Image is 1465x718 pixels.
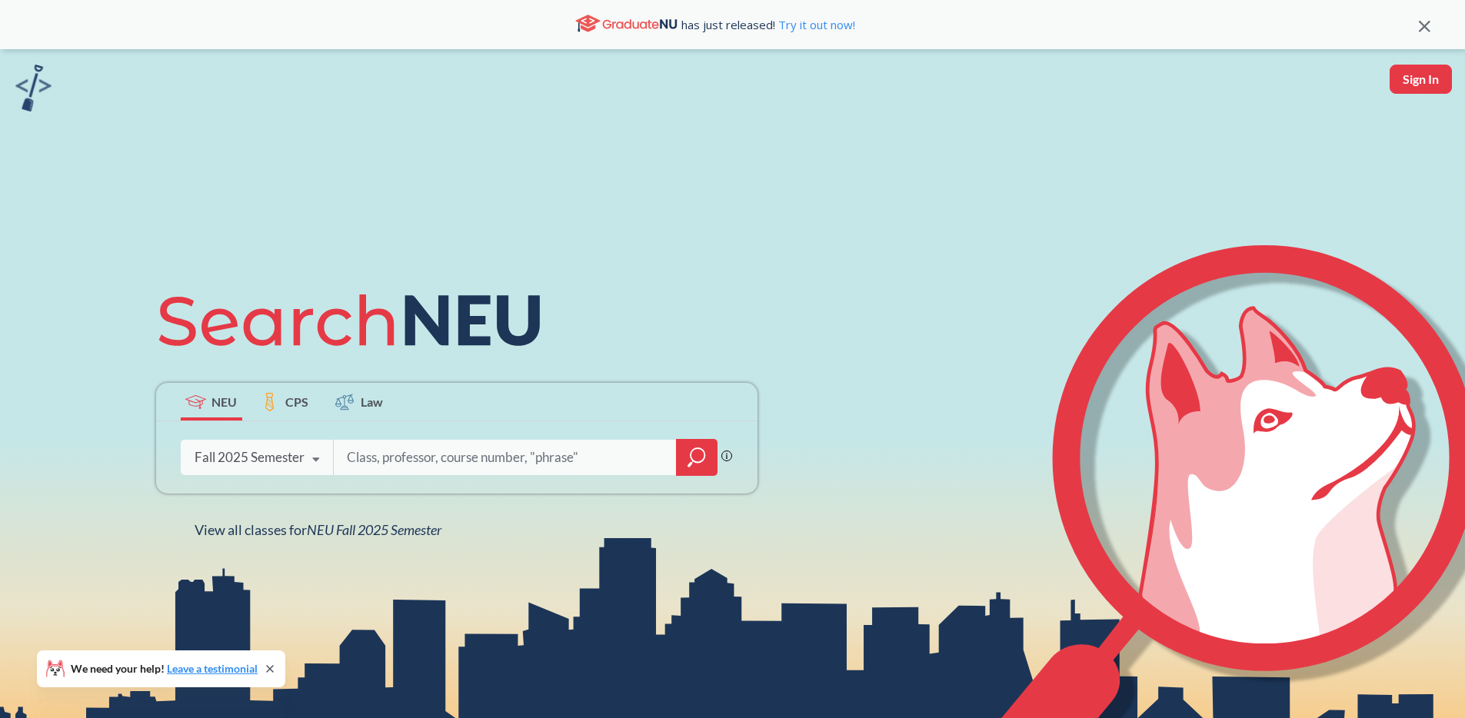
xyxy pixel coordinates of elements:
[195,521,441,538] span: View all classes for
[15,65,52,116] a: sandbox logo
[211,393,237,411] span: NEU
[681,16,855,33] span: has just released!
[1390,65,1452,94] button: Sign In
[775,17,855,32] a: Try it out now!
[167,662,258,675] a: Leave a testimonial
[688,447,706,468] svg: magnifying glass
[285,393,308,411] span: CPS
[71,663,258,674] span: We need your help!
[676,439,718,476] div: magnifying glass
[345,441,665,474] input: Class, professor, course number, "phrase"
[195,449,305,466] div: Fall 2025 Semester
[15,65,52,111] img: sandbox logo
[361,393,383,411] span: Law
[307,521,441,538] span: NEU Fall 2025 Semester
